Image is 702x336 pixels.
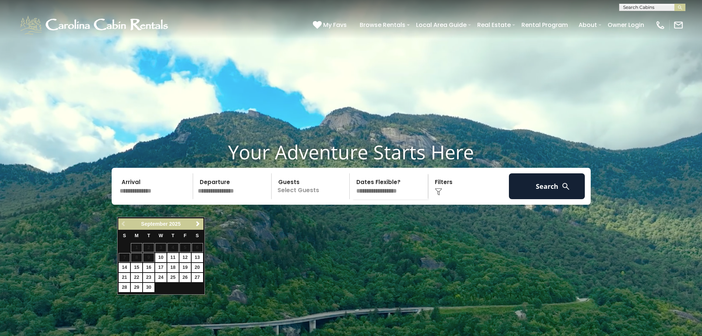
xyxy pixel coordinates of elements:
[155,273,167,282] a: 24
[323,20,347,30] span: My Favs
[169,221,181,227] span: 2025
[6,141,696,163] h1: Your Adventure Starts Here
[147,233,150,238] span: Tuesday
[159,233,163,238] span: Wednesday
[195,221,201,227] span: Next
[131,273,142,282] a: 22
[155,253,167,262] a: 10
[141,221,168,227] span: September
[167,253,179,262] a: 11
[179,253,191,262] a: 12
[184,233,186,238] span: Friday
[119,283,130,292] a: 28
[143,273,154,282] a: 23
[435,188,442,195] img: filter--v1.png
[167,263,179,272] a: 18
[604,18,648,31] a: Owner Login
[561,182,570,191] img: search-regular-white.png
[192,273,203,282] a: 27
[119,263,130,272] a: 14
[655,20,666,30] img: phone-regular-white.png
[509,173,585,199] button: Search
[474,18,514,31] a: Real Estate
[274,173,350,199] p: Select Guests
[412,18,470,31] a: Local Area Guide
[575,18,601,31] a: About
[143,283,154,292] a: 30
[131,283,142,292] a: 29
[192,263,203,272] a: 20
[155,263,167,272] a: 17
[179,263,191,272] a: 19
[119,273,130,282] a: 21
[193,219,203,229] a: Next
[196,233,199,238] span: Saturday
[143,263,154,272] a: 16
[18,14,171,36] img: White-1-1-2.png
[172,233,175,238] span: Thursday
[356,18,409,31] a: Browse Rentals
[167,273,179,282] a: 25
[123,233,126,238] span: Sunday
[131,263,142,272] a: 15
[673,20,684,30] img: mail-regular-white.png
[135,233,139,238] span: Monday
[518,18,572,31] a: Rental Program
[192,253,203,262] a: 13
[313,20,349,30] a: My Favs
[179,273,191,282] a: 26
